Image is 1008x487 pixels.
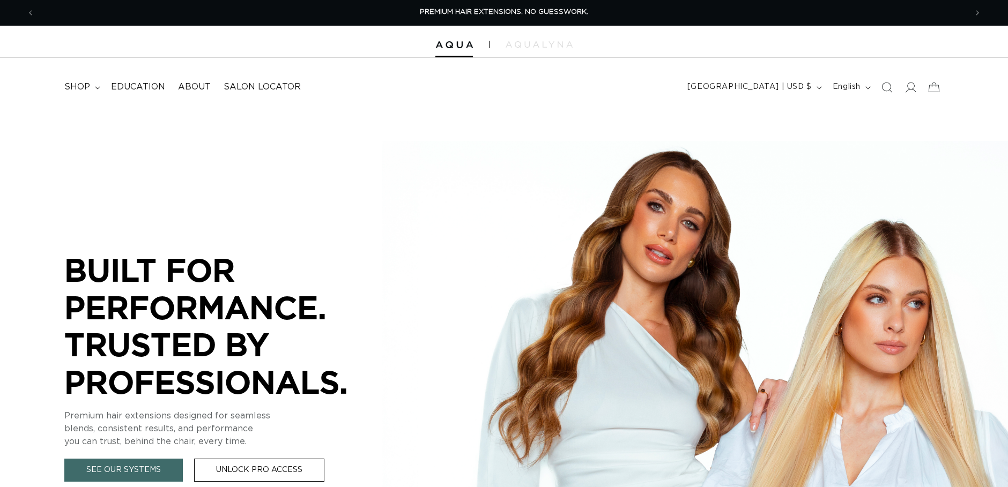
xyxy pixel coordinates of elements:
[224,81,301,93] span: Salon Locator
[217,75,307,99] a: Salon Locator
[875,76,899,99] summary: Search
[64,409,386,448] p: Premium hair extensions designed for seamless blends, consistent results, and performance you can...
[833,81,861,93] span: English
[506,41,573,48] img: aqualyna.com
[966,3,989,23] button: Next announcement
[64,459,183,482] a: See Our Systems
[58,75,105,99] summary: shop
[826,77,875,98] button: English
[105,75,172,99] a: Education
[681,77,826,98] button: [GEOGRAPHIC_DATA] | USD $
[420,9,588,16] span: PREMIUM HAIR EXTENSIONS. NO GUESSWORK.
[172,75,217,99] a: About
[111,81,165,93] span: Education
[178,81,211,93] span: About
[435,41,473,49] img: Aqua Hair Extensions
[19,3,42,23] button: Previous announcement
[64,251,386,400] p: BUILT FOR PERFORMANCE. TRUSTED BY PROFESSIONALS.
[687,81,812,93] span: [GEOGRAPHIC_DATA] | USD $
[64,81,90,93] span: shop
[194,459,324,482] a: Unlock Pro Access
